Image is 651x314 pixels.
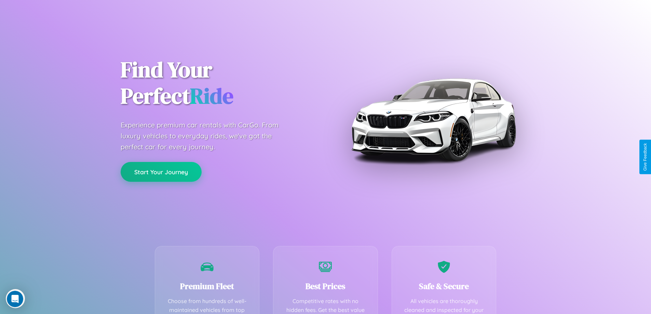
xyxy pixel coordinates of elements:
iframe: Intercom live chat [7,291,23,307]
div: Give Feedback [643,143,648,171]
h3: Safe & Secure [402,281,486,292]
img: Premium BMW car rental vehicle [348,34,519,205]
iframe: Intercom live chat discovery launcher [6,289,25,308]
p: Experience premium car rentals with CarGo. From luxury vehicles to everyday rides, we've got the ... [121,120,291,152]
button: Start Your Journey [121,162,202,182]
h1: Find Your Perfect [121,57,315,109]
span: Ride [190,81,233,111]
h3: Premium Fleet [165,281,249,292]
h3: Best Prices [284,281,367,292]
